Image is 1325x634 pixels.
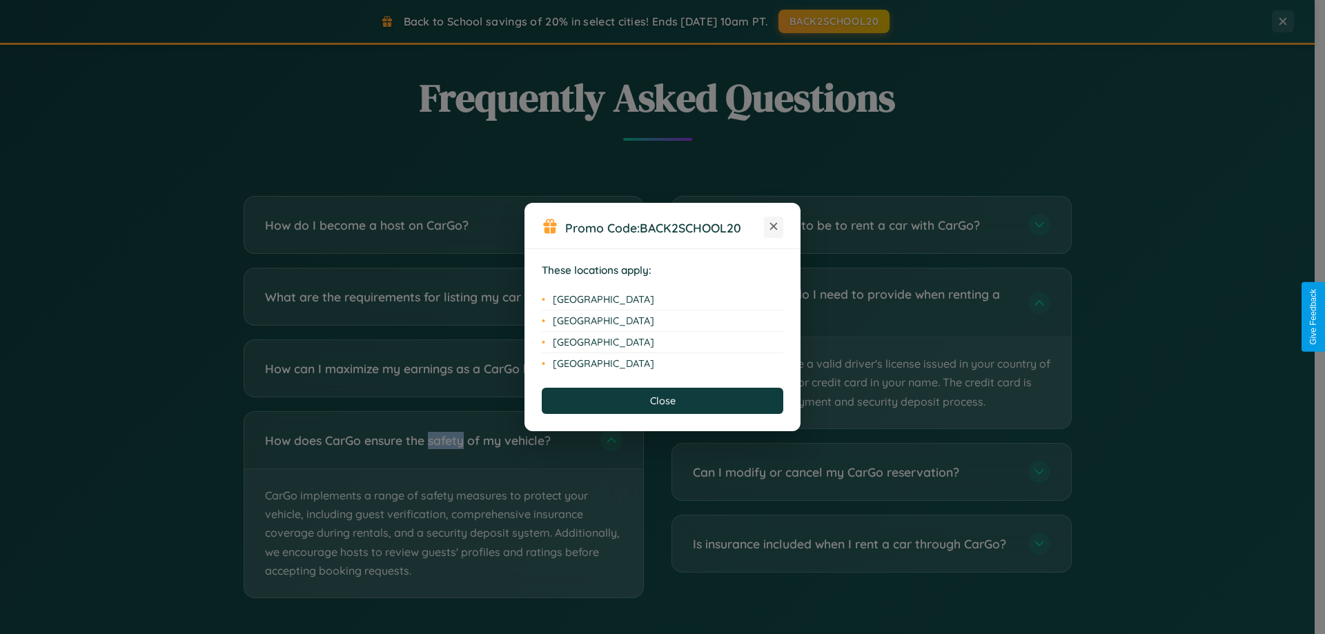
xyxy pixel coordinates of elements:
div: Give Feedback [1308,289,1318,345]
b: BACK2SCHOOL20 [640,220,741,235]
li: [GEOGRAPHIC_DATA] [542,289,783,310]
strong: These locations apply: [542,264,651,277]
li: [GEOGRAPHIC_DATA] [542,310,783,332]
li: [GEOGRAPHIC_DATA] [542,332,783,353]
li: [GEOGRAPHIC_DATA] [542,353,783,374]
button: Close [542,388,783,414]
h3: Promo Code: [565,220,764,235]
